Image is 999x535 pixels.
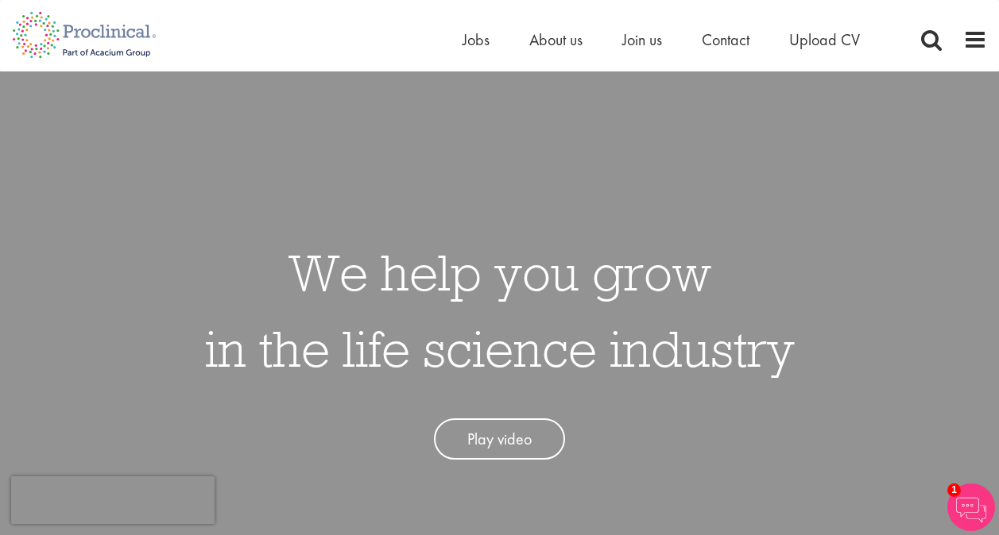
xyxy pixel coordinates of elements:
a: About us [529,29,583,50]
a: Jobs [463,29,490,50]
a: Join us [622,29,662,50]
h1: We help you grow in the life science industry [205,234,795,387]
span: 1 [947,483,961,497]
a: Play video [434,418,565,460]
a: Upload CV [789,29,860,50]
a: Contact [702,29,749,50]
img: Chatbot [947,483,995,531]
